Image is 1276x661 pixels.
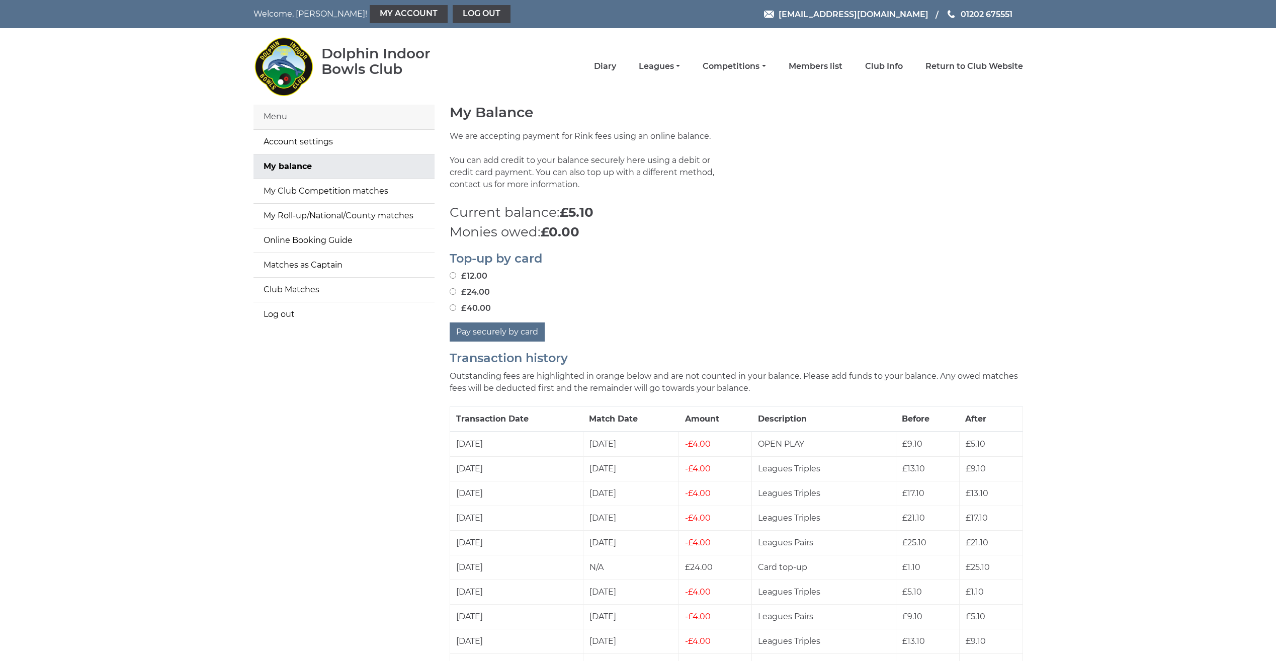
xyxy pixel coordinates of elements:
td: Leagues Triples [752,481,896,506]
a: Log out [453,5,511,23]
input: £40.00 [450,304,456,311]
span: £1.10 [966,587,984,597]
a: My Roll-up/National/County matches [253,204,435,228]
span: £21.10 [902,513,925,523]
span: £9.10 [966,636,986,646]
td: [DATE] [583,629,678,653]
label: £12.00 [450,270,487,282]
strong: £5.10 [560,204,593,220]
a: Phone us 01202 675551 [946,8,1012,21]
td: [DATE] [450,555,583,580]
p: Current balance: [450,203,1023,222]
td: [DATE] [583,580,678,604]
span: £25.10 [966,562,990,572]
td: Leagues Triples [752,456,896,481]
span: £9.10 [966,464,986,473]
td: [DATE] [450,506,583,530]
span: 01202 675551 [961,9,1012,19]
td: [DATE] [583,432,678,457]
td: [DATE] [450,456,583,481]
button: Pay securely by card [450,322,545,342]
a: Diary [594,61,616,72]
a: Online Booking Guide [253,228,435,253]
a: Email [EMAIL_ADDRESS][DOMAIN_NAME] [764,8,928,21]
td: Leagues Triples [752,506,896,530]
span: £4.00 [685,587,711,597]
span: £1.10 [902,562,920,572]
th: Amount [679,406,752,432]
a: Competitions [703,61,765,72]
nav: Welcome, [PERSON_NAME]! [253,5,565,23]
strong: £0.00 [541,224,579,240]
div: Menu [253,105,435,129]
span: £21.10 [966,538,988,547]
span: £4.00 [685,439,711,449]
a: Members list [789,61,842,72]
span: £24.00 [685,562,713,572]
span: £5.10 [966,612,985,621]
a: Leagues [639,61,680,72]
th: Before [896,406,959,432]
p: We are accepting payment for Rink fees using an online balance. You can add credit to your balanc... [450,130,729,203]
span: £5.10 [966,439,985,449]
h2: Transaction history [450,352,1023,365]
td: [DATE] [583,456,678,481]
a: Return to Club Website [925,61,1023,72]
h1: My Balance [450,105,1023,120]
a: My Club Competition matches [253,179,435,203]
div: Dolphin Indoor Bowls Club [321,46,463,77]
span: £4.00 [685,464,711,473]
span: £4.00 [685,513,711,523]
a: Club Info [865,61,903,72]
input: £12.00 [450,272,456,279]
td: [DATE] [583,530,678,555]
img: Dolphin Indoor Bowls Club [253,31,314,102]
h2: Top-up by card [450,252,1023,265]
label: £24.00 [450,286,490,298]
td: [DATE] [450,530,583,555]
span: £4.00 [685,488,711,498]
a: Matches as Captain [253,253,435,277]
a: Club Matches [253,278,435,302]
td: [DATE] [583,604,678,629]
span: £4.00 [685,612,711,621]
span: £13.10 [966,488,988,498]
span: £4.00 [685,636,711,646]
img: Phone us [948,10,955,18]
p: Outstanding fees are highlighted in orange below and are not counted in your balance. Please add ... [450,370,1023,394]
td: Leagues Pairs [752,530,896,555]
td: Leagues Triples [752,629,896,653]
a: Log out [253,302,435,326]
label: £40.00 [450,302,491,314]
span: £17.10 [902,488,924,498]
td: [DATE] [583,481,678,506]
th: Description [752,406,896,432]
td: N/A [583,555,678,580]
span: £13.10 [902,636,925,646]
span: £17.10 [966,513,988,523]
td: [DATE] [450,580,583,604]
p: Monies owed: [450,222,1023,242]
a: My balance [253,154,435,179]
span: £9.10 [902,612,922,621]
span: £25.10 [902,538,926,547]
td: Leagues Triples [752,580,896,604]
td: [DATE] [450,432,583,457]
td: [DATE] [583,506,678,530]
th: Match Date [583,406,678,432]
span: £4.00 [685,538,711,547]
th: After [959,406,1023,432]
span: £13.10 [902,464,925,473]
span: £5.10 [902,587,922,597]
input: £24.00 [450,288,456,295]
td: [DATE] [450,629,583,653]
td: Card top-up [752,555,896,580]
img: Email [764,11,774,18]
td: Leagues Pairs [752,604,896,629]
th: Transaction Date [450,406,583,432]
a: My Account [370,5,448,23]
td: [DATE] [450,481,583,506]
span: [EMAIL_ADDRESS][DOMAIN_NAME] [779,9,928,19]
span: £9.10 [902,439,922,449]
a: Account settings [253,130,435,154]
